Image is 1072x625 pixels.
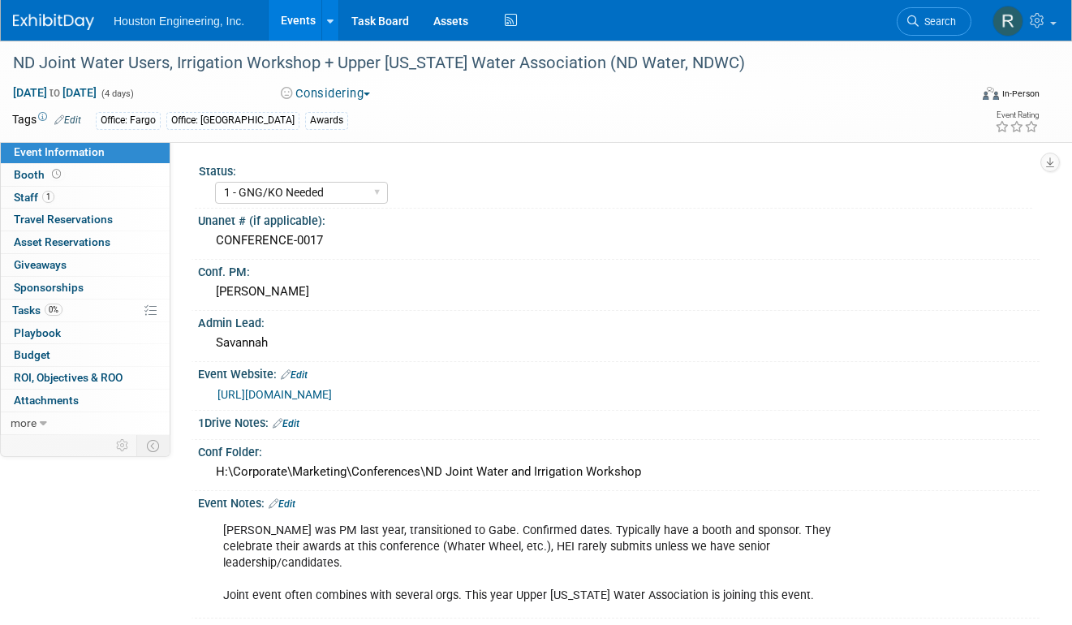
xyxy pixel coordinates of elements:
[114,15,244,28] span: Houston Engineering, Inc.
[305,112,348,129] div: Awards
[198,260,1040,280] div: Conf. PM:
[14,213,113,226] span: Travel Reservations
[198,311,1040,331] div: Admin Lead:
[14,145,105,158] span: Event Information
[210,459,1027,485] div: H:\Corporate\Marketing\Conferences\ND Joint Water and Irrigation Workshop
[7,49,952,78] div: ND Joint Water Users, Irrigation Workshop + Upper [US_STATE] Water Association (ND Water, NDWC)
[1001,88,1040,100] div: In-Person
[14,281,84,294] span: Sponsorships
[1,300,170,321] a: Tasks0%
[109,435,137,456] td: Personalize Event Tab Strip
[12,111,81,130] td: Tags
[995,111,1039,119] div: Event Rating
[198,440,1040,460] div: Conf Folder:
[1,390,170,412] a: Attachments
[96,112,161,129] div: Office: Fargo
[14,371,123,384] span: ROI, Objectives & ROO
[210,330,1027,356] div: Savannah
[897,7,971,36] a: Search
[210,228,1027,253] div: CONFERENCE-0017
[137,435,170,456] td: Toggle Event Tabs
[198,209,1040,229] div: Unanet # (if applicable):
[1,412,170,434] a: more
[212,515,875,612] div: [PERSON_NAME] was PM last year, transitioned to Gabe. Confirmed dates. Typically have a booth and...
[54,114,81,126] a: Edit
[14,191,54,204] span: Staff
[1,209,170,231] a: Travel Reservations
[14,258,67,271] span: Giveaways
[217,388,332,401] a: [URL][DOMAIN_NAME]
[1,164,170,186] a: Booth
[45,304,62,316] span: 0%
[1,231,170,253] a: Asset Reservations
[12,304,62,317] span: Tasks
[1,367,170,389] a: ROI, Objectives & ROO
[889,84,1040,109] div: Event Format
[14,348,50,361] span: Budget
[198,411,1040,432] div: 1Drive Notes:
[919,15,956,28] span: Search
[281,369,308,381] a: Edit
[100,88,134,99] span: (4 days)
[1,141,170,163] a: Event Information
[1,187,170,209] a: Staff1
[12,85,97,100] span: [DATE] [DATE]
[49,168,64,180] span: Booth not reserved yet
[47,86,62,99] span: to
[11,416,37,429] span: more
[992,6,1023,37] img: Rachel Smith
[42,191,54,203] span: 1
[1,344,170,366] a: Budget
[275,85,377,102] button: Considering
[199,159,1032,179] div: Status:
[1,277,170,299] a: Sponsorships
[1,254,170,276] a: Giveaways
[14,326,61,339] span: Playbook
[166,112,299,129] div: Office: [GEOGRAPHIC_DATA]
[198,362,1040,383] div: Event Website:
[273,418,299,429] a: Edit
[14,168,64,181] span: Booth
[13,14,94,30] img: ExhibitDay
[14,394,79,407] span: Attachments
[1,322,170,344] a: Playbook
[983,87,999,100] img: Format-Inperson.png
[269,498,295,510] a: Edit
[198,491,1040,512] div: Event Notes:
[14,235,110,248] span: Asset Reservations
[210,279,1027,304] div: [PERSON_NAME]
